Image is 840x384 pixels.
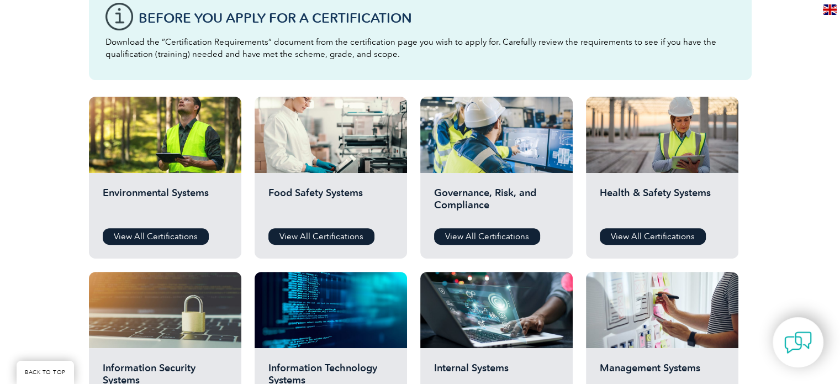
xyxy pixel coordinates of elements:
h2: Environmental Systems [103,187,228,220]
h2: Governance, Risk, and Compliance [434,187,559,220]
img: en [823,4,837,15]
h2: Food Safety Systems [268,187,393,220]
h3: Before You Apply For a Certification [139,11,735,25]
a: View All Certifications [103,228,209,245]
p: Download the “Certification Requirements” document from the certification page you wish to apply ... [105,36,735,60]
a: BACK TO TOP [17,361,74,384]
a: View All Certifications [268,228,374,245]
a: View All Certifications [434,228,540,245]
h2: Health & Safety Systems [600,187,725,220]
a: View All Certifications [600,228,706,245]
img: contact-chat.png [784,329,812,356]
